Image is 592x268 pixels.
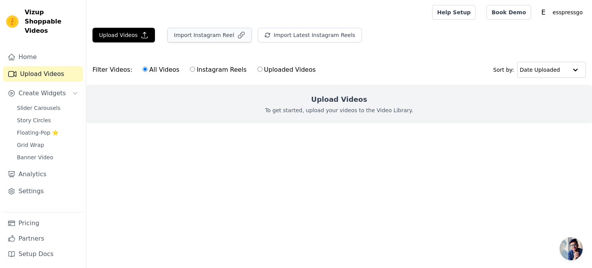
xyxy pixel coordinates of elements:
span: Banner Video [17,153,53,161]
a: Story Circles [12,115,83,126]
span: Floating-Pop ⭐ [17,129,59,137]
label: Instagram Reels [190,65,247,75]
a: Partners [3,231,83,246]
a: Open chat [560,237,583,260]
button: E esspressgo [537,5,586,19]
label: Uploaded Videos [257,65,316,75]
button: Create Widgets [3,86,83,101]
a: Banner Video [12,152,83,163]
p: esspressgo [550,5,586,19]
text: E [541,8,545,16]
span: Story Circles [17,116,51,124]
a: Settings [3,184,83,199]
span: Slider Carousels [17,104,61,112]
span: Vizup Shoppable Videos [25,8,80,35]
a: Analytics [3,167,83,182]
input: All Videos [143,67,148,72]
a: Book Demo [486,5,531,20]
button: Import Instagram Reel [167,28,252,42]
input: Uploaded Videos [257,67,262,72]
a: Upload Videos [3,66,83,82]
div: Sort by: [493,62,586,78]
a: Help Setup [432,5,476,20]
a: Home [3,49,83,65]
h2: Upload Videos [311,94,367,105]
div: Filter Videos: [92,61,320,79]
a: Setup Docs [3,246,83,262]
button: Upload Videos [92,28,155,42]
img: Vizup [6,15,18,28]
a: Floating-Pop ⭐ [12,127,83,138]
input: Instagram Reels [190,67,195,72]
span: Create Widgets [18,89,66,98]
p: To get started, upload your videos to the Video Library. [265,106,414,114]
a: Grid Wrap [12,140,83,150]
a: Slider Carousels [12,103,83,113]
span: Grid Wrap [17,141,44,149]
label: All Videos [142,65,180,75]
a: Pricing [3,216,83,231]
button: Import Latest Instagram Reels [258,28,362,42]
